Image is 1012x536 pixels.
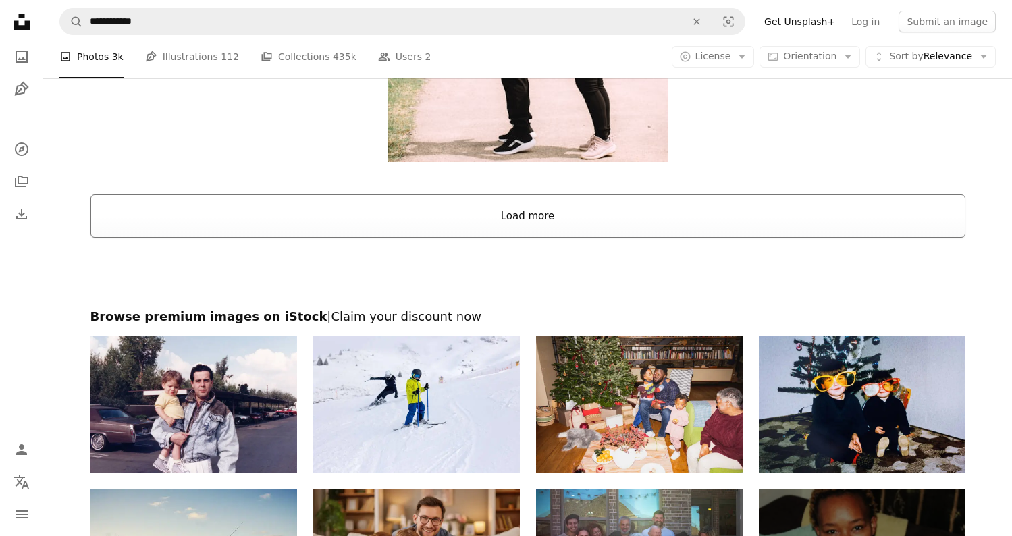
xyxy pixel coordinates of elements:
[313,336,520,473] img: Happy family with kids in winter ski resort, skiing winter time
[672,46,755,68] button: License
[60,9,83,34] button: Search Unsplash
[865,46,996,68] button: Sort byRelevance
[8,43,35,70] a: Photos
[695,51,731,61] span: License
[59,8,745,35] form: Find visuals sitewide
[8,76,35,103] a: Illustrations
[8,200,35,227] a: Download History
[221,49,239,64] span: 112
[889,51,923,61] span: Sort by
[8,436,35,463] a: Log in / Sign up
[760,46,860,68] button: Orientation
[899,11,996,32] button: Submit an image
[261,35,356,78] a: Collections 435k
[378,35,431,78] a: Users 2
[425,49,431,64] span: 2
[756,11,843,32] a: Get Unsplash+
[90,336,297,473] img: photo taken in 1988 in California, young man posing holding his son looking at the camera
[8,168,35,195] a: Collections
[843,11,888,32] a: Log in
[759,336,965,473] img: Brother and sister next to Christmas tree with funny eyeglasses looking at camera
[90,309,965,325] h2: Browse premium images on iStock
[8,468,35,495] button: Language
[536,336,743,473] img: Young son giving father Christmas present, hug, and kiss
[8,136,35,163] a: Explore
[783,51,836,61] span: Orientation
[682,9,712,34] button: Clear
[90,194,965,238] button: Load more
[145,35,239,78] a: Illustrations 112
[333,49,356,64] span: 435k
[712,9,745,34] button: Visual search
[8,8,35,38] a: Home — Unsplash
[8,501,35,528] button: Menu
[889,50,972,63] span: Relevance
[327,309,481,323] span: | Claim your discount now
